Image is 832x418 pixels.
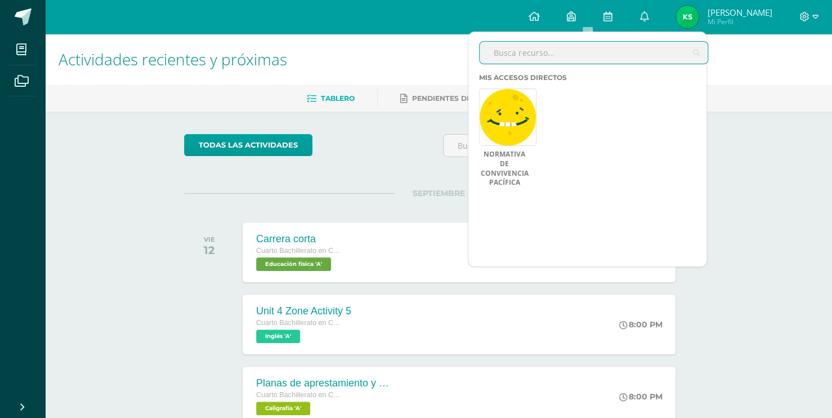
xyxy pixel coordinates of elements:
span: Cuarto Bachillerato en CCLL en Diseño Grafico [256,391,341,399]
span: Inglés 'A' [256,330,300,343]
span: [PERSON_NAME] [707,7,772,18]
span: Cuarto Bachillerato en CCLL en Diseño Grafico [256,319,341,327]
img: 0172e5d152198a3cf3588b1bf4349fce.png [676,6,699,28]
span: Pendientes de entrega [412,94,508,103]
div: VIE [204,235,215,243]
div: 12 [204,243,215,257]
span: Tablero [321,94,355,103]
div: Carrera corta [256,233,341,245]
span: Actividades recientes y próximas [59,48,287,70]
span: SEPTIEMBRE [395,188,483,198]
span: Mis accesos directos [479,73,566,82]
a: todas las Actividades [184,134,312,156]
span: Cuarto Bachillerato en CCLL en Diseño Grafico [256,247,341,255]
div: Planas de aprestamiento y letra T, #6 [256,377,391,389]
span: Caligrafía 'A' [256,402,310,415]
div: Unit 4 Zone Activity 5 [256,305,351,317]
a: Pendientes de entrega [400,90,508,108]
span: Educación física 'A' [256,257,331,271]
a: Normativa de Convivencia Pacífica [479,150,530,188]
div: 8:00 PM [619,319,662,330]
a: Tablero [307,90,355,108]
span: Mi Perfil [707,17,772,26]
div: 8:00 PM [619,392,662,402]
input: Busca recurso... [480,42,708,64]
input: Busca una actividad próxima aquí... [444,135,693,157]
